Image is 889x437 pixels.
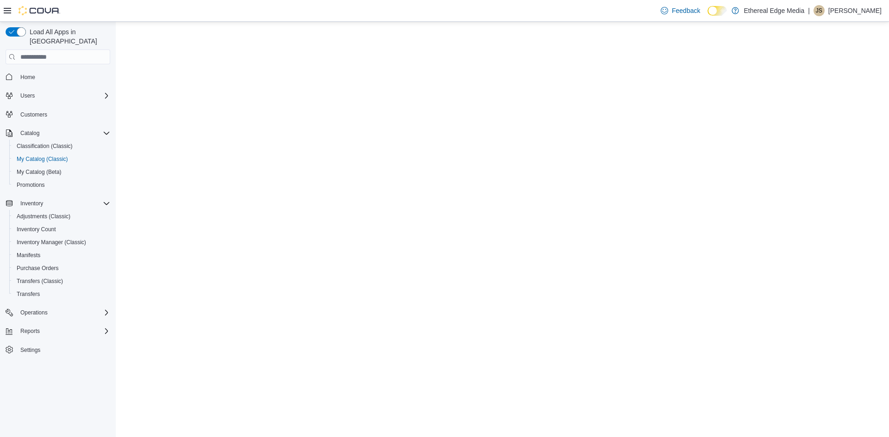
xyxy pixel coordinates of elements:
[9,249,114,262] button: Manifests
[13,141,76,152] a: Classification (Classic)
[17,198,47,209] button: Inventory
[814,5,825,16] div: Justin Steinert
[9,178,114,191] button: Promotions
[20,74,35,81] span: Home
[20,346,40,354] span: Settings
[816,5,822,16] span: JS
[13,237,110,248] span: Inventory Manager (Classic)
[9,275,114,288] button: Transfers (Classic)
[17,277,63,285] span: Transfers (Classic)
[2,325,114,338] button: Reports
[20,111,47,118] span: Customers
[17,265,59,272] span: Purchase Orders
[17,239,86,246] span: Inventory Manager (Classic)
[20,129,39,137] span: Catalog
[17,90,110,101] span: Users
[17,155,68,163] span: My Catalog (Classic)
[2,127,114,140] button: Catalog
[13,179,110,191] span: Promotions
[13,154,72,165] a: My Catalog (Classic)
[9,140,114,153] button: Classification (Classic)
[9,153,114,166] button: My Catalog (Classic)
[13,263,63,274] a: Purchase Orders
[17,345,44,356] a: Settings
[17,307,110,318] span: Operations
[17,307,51,318] button: Operations
[20,309,48,316] span: Operations
[2,70,114,83] button: Home
[2,343,114,357] button: Settings
[707,6,727,16] input: Dark Mode
[17,90,38,101] button: Users
[26,27,110,46] span: Load All Apps in [GEOGRAPHIC_DATA]
[9,223,114,236] button: Inventory Count
[657,1,704,20] a: Feedback
[9,262,114,275] button: Purchase Orders
[9,166,114,178] button: My Catalog (Beta)
[13,141,110,152] span: Classification (Classic)
[13,263,110,274] span: Purchase Orders
[13,166,110,178] span: My Catalog (Beta)
[20,327,40,335] span: Reports
[6,66,110,381] nav: Complex example
[13,224,110,235] span: Inventory Count
[13,250,110,261] span: Manifests
[17,128,43,139] button: Catalog
[9,288,114,301] button: Transfers
[20,200,43,207] span: Inventory
[17,128,110,139] span: Catalog
[17,109,51,120] a: Customers
[9,236,114,249] button: Inventory Manager (Classic)
[13,224,60,235] a: Inventory Count
[672,6,700,15] span: Feedback
[2,306,114,319] button: Operations
[17,252,40,259] span: Manifests
[808,5,810,16] p: |
[17,181,45,189] span: Promotions
[17,142,73,150] span: Classification (Classic)
[13,276,110,287] span: Transfers (Classic)
[17,226,56,233] span: Inventory Count
[20,92,35,99] span: Users
[13,276,67,287] a: Transfers (Classic)
[13,211,74,222] a: Adjustments (Classic)
[13,237,90,248] a: Inventory Manager (Classic)
[13,154,110,165] span: My Catalog (Classic)
[2,108,114,121] button: Customers
[9,210,114,223] button: Adjustments (Classic)
[17,326,44,337] button: Reports
[13,250,44,261] a: Manifests
[17,168,62,176] span: My Catalog (Beta)
[2,197,114,210] button: Inventory
[17,198,110,209] span: Inventory
[13,211,110,222] span: Adjustments (Classic)
[13,289,110,300] span: Transfers
[13,166,65,178] a: My Catalog (Beta)
[17,326,110,337] span: Reports
[17,109,110,120] span: Customers
[17,71,110,82] span: Home
[17,344,110,356] span: Settings
[828,5,882,16] p: [PERSON_NAME]
[19,6,60,15] img: Cova
[17,72,39,83] a: Home
[13,179,49,191] a: Promotions
[744,5,804,16] p: Ethereal Edge Media
[17,213,70,220] span: Adjustments (Classic)
[13,289,44,300] a: Transfers
[17,290,40,298] span: Transfers
[2,89,114,102] button: Users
